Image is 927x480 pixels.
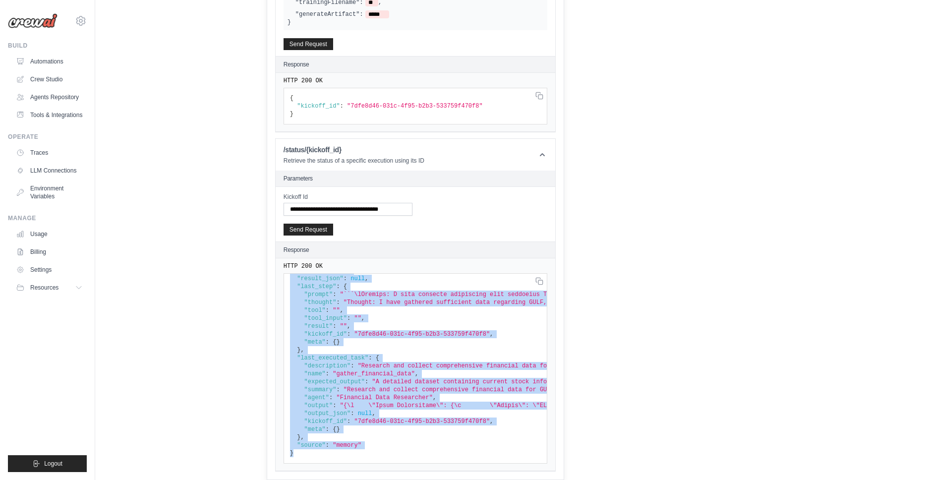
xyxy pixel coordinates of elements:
span: "prompt" [304,291,333,298]
span: "gather_financial_data" [333,370,415,377]
button: Send Request [284,38,333,50]
span: : [326,339,329,346]
span: "name" [304,370,326,377]
span: { [376,355,379,361]
span: : [326,442,329,449]
span: , [300,347,304,354]
div: Manage [8,214,87,222]
a: Crew Studio [12,71,87,87]
label: Kickoff Id [284,193,412,201]
span: : [336,299,340,306]
span: "expected_output" [304,378,365,385]
span: : [333,402,336,409]
a: Tools & Integrations [12,107,87,123]
span: "output_json" [304,410,351,417]
span: } [297,347,300,354]
span: "agent" [304,394,329,401]
span: , [490,418,493,425]
span: null [358,410,372,417]
button: Resources [12,280,87,296]
span: : [350,410,354,417]
span: : [347,331,350,338]
a: Usage [12,226,87,242]
span: { [290,95,293,102]
span: } [288,19,291,26]
span: } [336,426,340,433]
span: } [290,450,293,457]
span: , [433,394,436,401]
span: , [340,307,344,314]
span: } [336,339,340,346]
span: "7dfe8d46-031c-4f95-b2b3-533759f470f8" [347,103,483,110]
span: "memory" [333,442,361,449]
span: "summary" [304,386,337,393]
iframe: Chat Widget [877,432,927,480]
span: : [365,378,368,385]
span: "7dfe8d46-031c-4f95-b2b3-533759f470f8" [354,331,490,338]
h2: Response [284,60,309,68]
span: : [333,291,336,298]
span: , [347,323,350,330]
span: , [300,434,304,441]
span: , [490,331,493,338]
span: "thought" [304,299,337,306]
span: : [333,323,336,330]
p: Retrieve the status of a specific execution using its ID [284,157,424,165]
span: "Research and collect comprehensive financial data for GULF including current..." [344,386,633,393]
span: "last_executed_task" [297,355,368,361]
h1: /status/{kickoff_id} [284,145,424,155]
span: : [326,370,329,377]
a: Settings [12,262,87,278]
span: "kickoff_id" [297,103,340,110]
pre: HTTP 200 OK [284,262,547,270]
a: Agents Repository [12,89,87,105]
span: : [336,283,340,290]
span: "result_json" [297,275,344,282]
pre: HTTP 200 OK [284,77,547,85]
span: { [333,339,336,346]
span: "" [340,323,347,330]
span: Logout [44,460,62,468]
span: "source" [297,442,326,449]
span: "tool_input" [304,315,347,322]
span: : [326,426,329,433]
button: Logout [8,455,87,472]
span: "result" [304,323,333,330]
span: "" [354,315,361,322]
label: "generateArtifact": [295,10,363,18]
span: "last_step" [297,283,336,290]
span: "tool" [304,307,326,314]
span: "description" [304,362,351,369]
span: "kickoff_id" [304,331,347,338]
a: Environment Variables [12,180,87,204]
span: , [415,370,418,377]
span: , [361,315,365,322]
span: : [329,394,333,401]
span: "7dfe8d46-031c-4f95-b2b3-533759f470f8" [354,418,490,425]
span: null [350,275,365,282]
span: : [344,275,347,282]
span: "Financial Data Researcher" [336,394,432,401]
h2: Response [284,246,309,254]
a: Automations [12,54,87,69]
img: Logo [8,13,58,28]
span: : [368,355,372,361]
h2: Parameters [284,175,547,182]
span: } [297,434,300,441]
span: "meta" [304,426,326,433]
span: : [347,418,350,425]
span: "" [333,307,340,314]
a: LLM Connections [12,163,87,179]
span: "kickoff_id" [304,418,347,425]
span: { [333,426,336,433]
span: "output" [304,402,333,409]
span: , [372,410,375,417]
span: : [347,315,350,322]
div: Operate [8,133,87,141]
div: Build [8,42,87,50]
span: , [365,275,368,282]
span: : [340,103,344,110]
span: Resources [30,284,58,292]
span: : [326,307,329,314]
